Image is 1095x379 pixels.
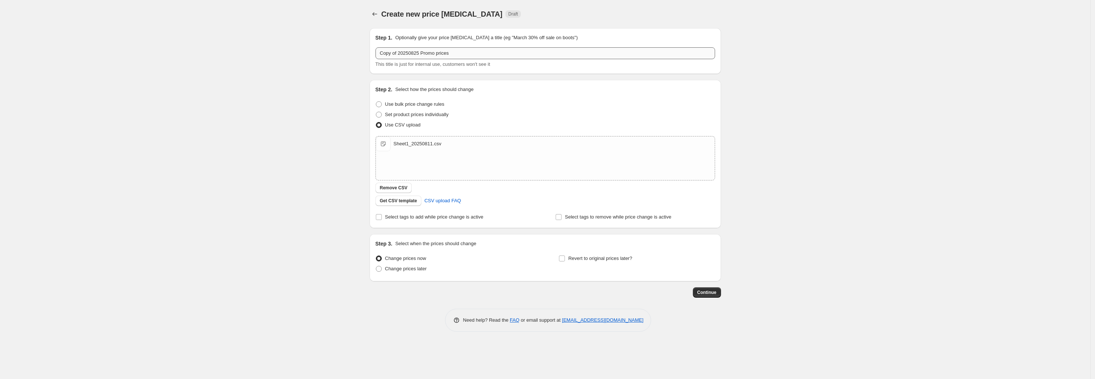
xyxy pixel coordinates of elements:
span: Create new price [MEDICAL_DATA] [381,10,503,18]
h2: Step 2. [375,86,392,93]
button: Continue [693,287,721,298]
span: Use bulk price change rules [385,101,444,107]
span: Get CSV template [380,198,417,204]
span: Need help? Read the [463,317,510,323]
span: Use CSV upload [385,122,421,128]
a: [EMAIL_ADDRESS][DOMAIN_NAME] [562,317,643,323]
span: Draft [508,11,518,17]
span: CSV upload FAQ [424,197,461,204]
span: Remove CSV [380,185,408,191]
button: Remove CSV [375,183,412,193]
span: Revert to original prices later? [568,256,632,261]
h2: Step 3. [375,240,392,247]
span: Set product prices individually [385,112,449,117]
span: Select tags to add while price change is active [385,214,484,220]
input: 30% off holiday sale [375,47,715,59]
span: Continue [697,290,717,295]
p: Optionally give your price [MEDICAL_DATA] a title (eg "March 30% off sale on boots") [395,34,577,41]
p: Select how the prices should change [395,86,474,93]
span: Select tags to remove while price change is active [565,214,671,220]
span: Change prices now [385,256,426,261]
span: Change prices later [385,266,427,271]
div: Sheet1_20250811.csv [394,140,441,148]
button: Price change jobs [370,9,380,19]
span: or email support at [519,317,562,323]
span: This title is just for internal use, customers won't see it [375,61,490,67]
h2: Step 1. [375,34,392,41]
p: Select when the prices should change [395,240,476,247]
button: Get CSV template [375,196,422,206]
a: CSV upload FAQ [420,195,465,207]
a: FAQ [510,317,519,323]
